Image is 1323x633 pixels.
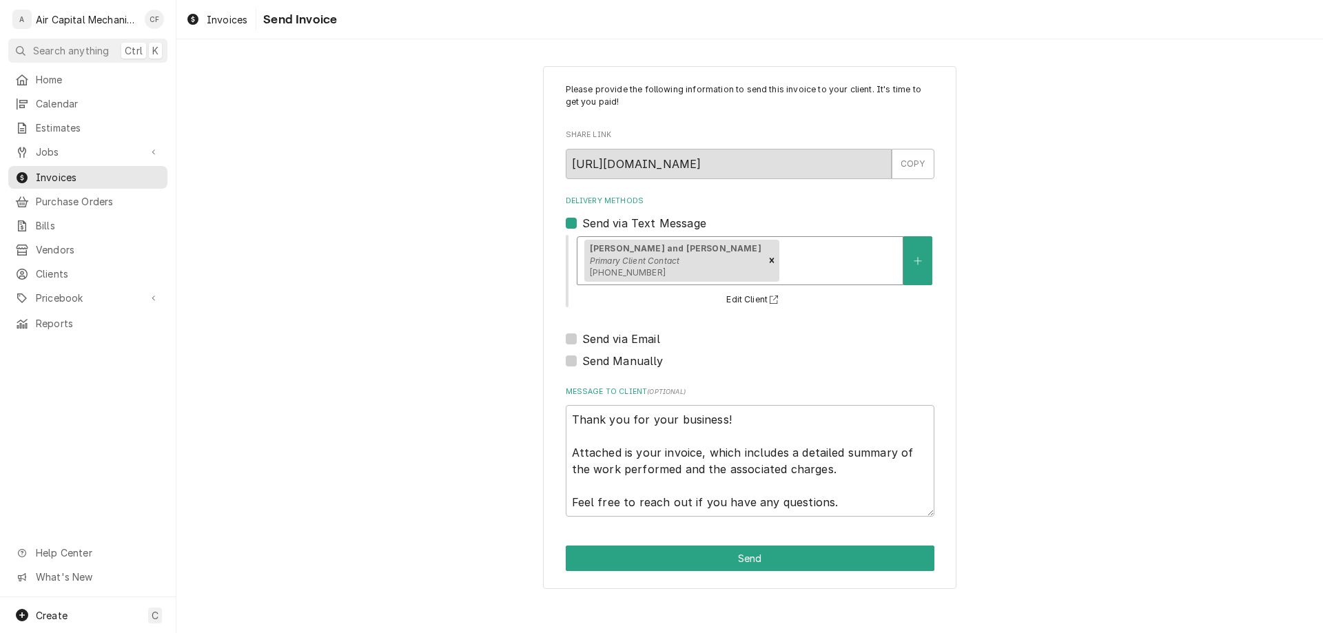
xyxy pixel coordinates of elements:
[36,242,161,257] span: Vendors
[8,214,167,237] a: Bills
[145,10,164,29] div: Charles Faure's Avatar
[36,96,161,111] span: Calendar
[36,12,137,27] div: Air Capital Mechanical
[36,170,161,185] span: Invoices
[152,43,158,58] span: K
[566,196,934,207] label: Delivery Methods
[8,541,167,564] a: Go to Help Center
[36,570,159,584] span: What's New
[8,166,167,189] a: Invoices
[8,565,167,588] a: Go to What's New
[8,68,167,91] a: Home
[764,240,779,282] div: Remove [object Object]
[8,116,167,139] a: Estimates
[36,291,140,305] span: Pricebook
[582,331,660,347] label: Send via Email
[590,256,680,266] em: Primary Client Contact
[590,267,666,278] span: [PHONE_NUMBER]
[582,215,706,231] label: Send via Text Message
[566,196,934,369] div: Delivery Methods
[892,149,934,179] button: COPY
[566,405,934,517] textarea: Thank you for your business! Attached is your invoice, which includes a detailed summary of the w...
[566,83,934,517] div: Invoice Send Form
[903,236,932,285] button: Create New Contact
[566,546,934,571] button: Send
[566,386,934,397] label: Message to Client
[566,129,934,178] div: Share Link
[36,267,161,281] span: Clients
[145,10,164,29] div: CF
[33,43,109,58] span: Search anything
[36,610,68,621] span: Create
[125,43,143,58] span: Ctrl
[12,10,32,29] div: A
[566,83,934,109] p: Please provide the following information to send this invoice to your client. It's time to get yo...
[207,12,247,27] span: Invoices
[36,72,161,87] span: Home
[8,141,167,163] a: Go to Jobs
[8,39,167,63] button: Search anythingCtrlK
[36,121,161,135] span: Estimates
[590,243,761,253] strong: [PERSON_NAME] and [PERSON_NAME]
[36,546,159,560] span: Help Center
[582,353,664,369] label: Send Manually
[8,190,167,213] a: Purchase Orders
[647,388,686,395] span: ( optional )
[181,8,253,31] a: Invoices
[8,287,167,309] a: Go to Pricebook
[36,218,161,233] span: Bills
[36,194,161,209] span: Purchase Orders
[8,238,167,261] a: Vendors
[8,262,167,285] a: Clients
[566,546,934,571] div: Button Group
[8,92,167,115] a: Calendar
[914,256,922,266] svg: Create New Contact
[566,386,934,517] div: Message to Client
[566,129,934,141] label: Share Link
[543,66,956,589] div: Invoice Send
[724,291,784,309] button: Edit Client
[259,10,337,29] span: Send Invoice
[152,608,158,623] span: C
[566,546,934,571] div: Button Group Row
[36,145,140,159] span: Jobs
[8,312,167,335] a: Reports
[36,316,161,331] span: Reports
